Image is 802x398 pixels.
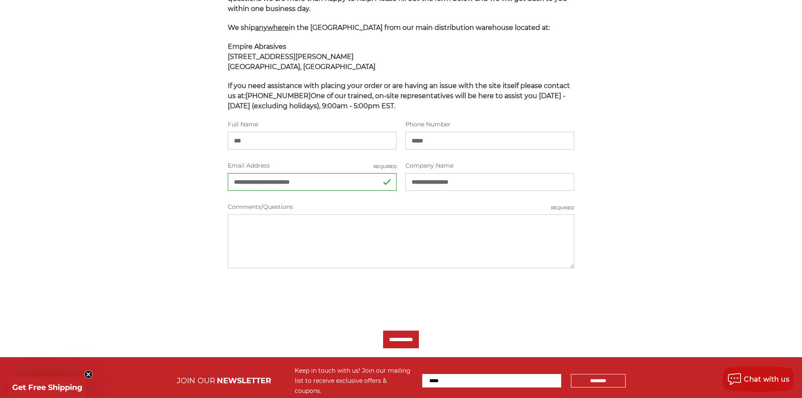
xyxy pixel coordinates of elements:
label: Comments/Questions [228,203,575,211]
label: Email Address [228,161,397,170]
span: Empire Abrasives [228,43,286,51]
strong: [STREET_ADDRESS][PERSON_NAME] [GEOGRAPHIC_DATA], [GEOGRAPHIC_DATA] [228,53,376,71]
span: We ship in the [GEOGRAPHIC_DATA] from our main distribution warehouse located at: [228,24,550,32]
iframe: reCAPTCHA [228,280,356,313]
label: Full Name [228,120,397,129]
span: NEWSLETTER [217,376,271,385]
span: JOIN OUR [177,376,215,385]
span: Get Free Shipping [12,383,83,392]
span: anywhere [255,24,289,32]
div: Keep in touch with us! Join our mailing list to receive exclusive offers & coupons. [295,366,414,396]
div: Get Free ShippingClose teaser [8,377,86,398]
label: Company Name [405,161,574,170]
span: Chat with us [744,375,789,383]
small: Required [551,205,574,211]
span: If you need assistance with placing your order or are having an issue with the site itself please... [228,82,570,110]
button: Close teaser [84,370,93,379]
strong: [PHONE_NUMBER] [245,92,311,100]
label: Phone Number [405,120,574,129]
small: Required [373,163,397,170]
button: Chat with us [723,366,794,392]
